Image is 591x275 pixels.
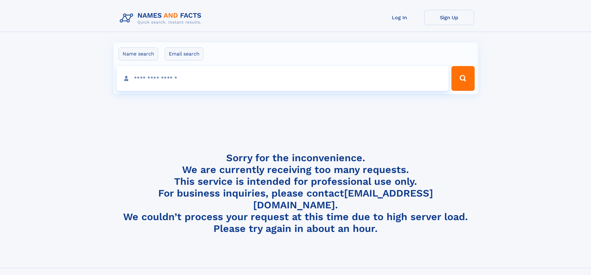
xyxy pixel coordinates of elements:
[119,47,158,60] label: Name search
[117,152,474,235] h4: Sorry for the inconvenience. We are currently receiving too many requests. This service is intend...
[375,10,424,25] a: Log In
[165,47,204,60] label: Email search
[117,66,449,91] input: search input
[424,10,474,25] a: Sign Up
[451,66,474,91] button: Search Button
[117,10,207,27] img: Logo Names and Facts
[253,187,433,211] a: [EMAIL_ADDRESS][DOMAIN_NAME]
